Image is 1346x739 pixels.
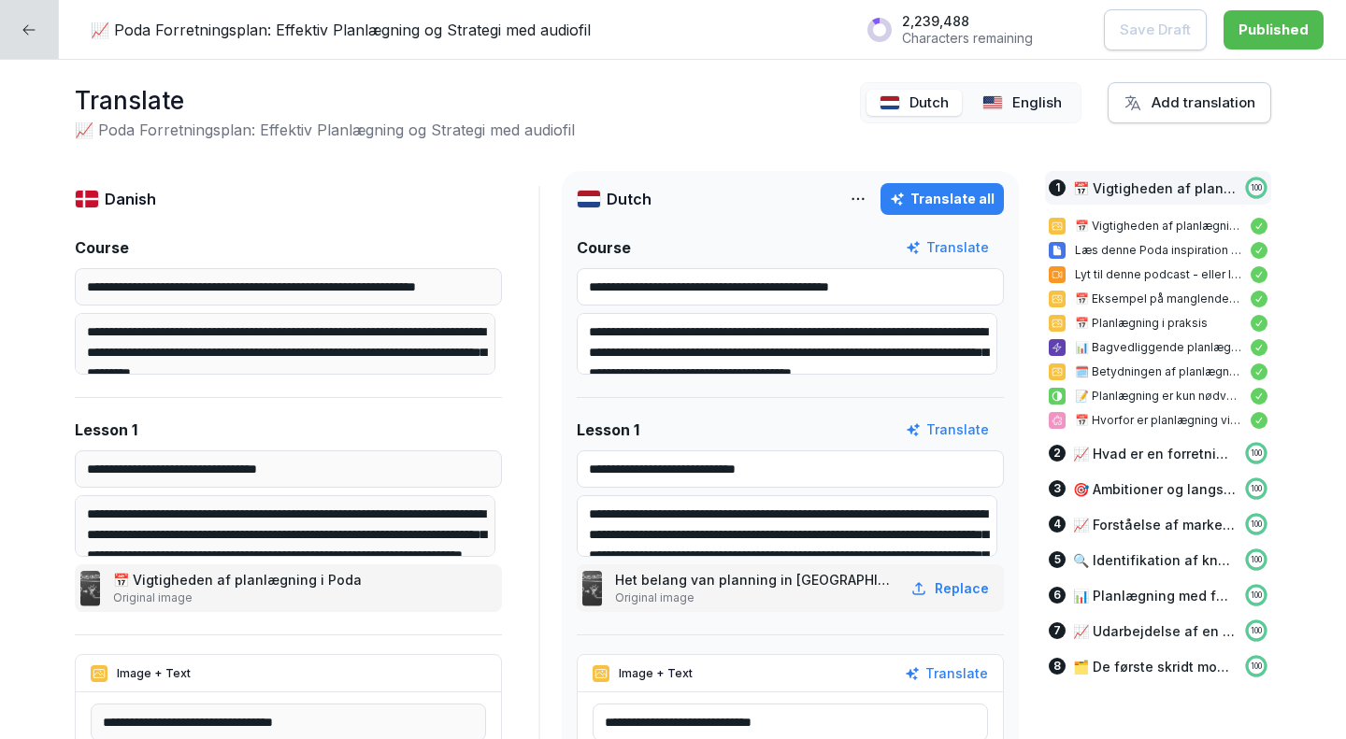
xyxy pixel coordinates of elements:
[75,190,99,208] img: dk.svg
[1075,218,1241,234] p: 📅 Vigtigheden af planlægning i Poda
[1075,388,1241,405] p: 📝 Planlægning er kun nødvendig for store projekter, ikke for små opgaver.
[615,570,897,590] p: Het belang van planning in [GEOGRAPHIC_DATA]
[1224,10,1324,50] button: Published
[577,236,631,259] p: Course
[857,6,1087,53] button: 2,239,488Characters remaining
[1251,661,1262,672] p: 100
[1073,444,1236,463] p: 📈 Hvad er en forretningsplan?
[1239,20,1309,40] div: Published
[117,665,191,682] p: Image + Text
[902,30,1033,47] p: Characters remaining
[1104,9,1207,50] button: Save Draft
[1251,590,1262,601] p: 100
[902,13,1033,30] p: 2,239,488
[1251,448,1262,459] p: 100
[1124,92,1255,113] div: Add translation
[1049,622,1066,639] div: 7
[982,95,1003,110] img: us.svg
[619,665,693,682] p: Image + Text
[1075,339,1241,356] p: 📊 Bagvedliggende planlægning
[1120,20,1191,40] p: Save Draft
[1073,515,1236,534] p: 📈 Forståelse af markedet og realistiske planer
[1251,519,1262,530] p: 100
[1073,550,1236,570] p: 🔍 Identifikation af knappe faktorer i virksomheden
[1073,479,1236,499] p: 🎯 Ambitioner og langsigtede målsætninger
[906,419,989,440] button: Translate
[75,82,575,119] h1: Translate
[890,189,995,209] div: Translate all
[935,578,989,598] p: Replace
[1075,242,1241,259] p: Læs denne Poda inspiration til forretningsplan - eller hør podcast på næste side
[1251,625,1262,636] p: 100
[1075,315,1241,332] p: 📅 Planlægning i praksis
[906,237,989,258] button: Translate
[1049,516,1066,533] div: 4
[905,663,988,684] button: Translate
[91,19,591,41] p: 📈 Poda Forretningsplan: Effektiv Planlægning og Strategi med audiofil
[577,419,639,441] p: Lesson 1
[113,570,365,590] p: 📅 Vigtigheden af planlægning i Poda
[1075,291,1241,307] p: 📅 Eksempel på manglende planlægning
[1075,412,1241,429] p: 📅 Hvorfor er planlægning vigtig i et [GEOGRAPHIC_DATA]?
[1075,266,1241,283] p: Lyt til denne podcast - eller læs på forrige side
[1049,480,1066,497] div: 3
[880,95,900,110] img: nl.svg
[615,590,897,606] p: Original image
[1073,657,1236,676] p: 🗂️ De første skridt mod succesfuld planlægning
[105,188,156,210] p: Danish
[1049,587,1066,604] div: 6
[1049,179,1066,196] div: 1
[1012,92,1062,114] p: English
[1049,658,1066,675] div: 8
[1073,621,1236,641] p: 📈 Udarbejdelse af en realistisk vækstplan
[1049,551,1066,568] div: 5
[577,190,601,208] img: nl.svg
[80,571,100,606] img: qnvz14y71wdn9956ibfvtx5x.png
[1108,82,1271,123] button: Add translation
[1251,483,1262,494] p: 100
[1073,178,1236,198] p: 📅 Vigtigheden af planlægning i Poda
[113,590,365,606] p: Original image
[881,183,1004,215] button: Translate all
[1049,445,1066,462] div: 2
[607,188,652,210] p: Dutch
[1251,182,1262,193] p: 100
[1073,586,1236,605] p: 📊 Planlægning med fokus på begrænsninger og resurser
[1075,363,1241,380] p: 🗓️ Betydningen af planlægning
[75,419,137,441] p: Lesson 1
[909,92,949,114] p: Dutch
[75,236,129,259] p: Course
[1251,554,1262,565] p: 100
[75,119,575,141] h2: 📈 Poda Forretningsplan: Effektiv Planlægning og Strategi med audiofil
[582,571,602,606] img: qnvz14y71wdn9956ibfvtx5x.png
